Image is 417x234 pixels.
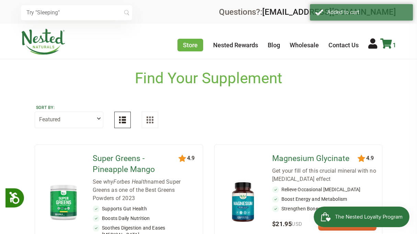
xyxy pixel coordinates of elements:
div: See why named Super Greens as one of the Best Greens Powders of 2023 [93,178,197,202]
div: Added to cart [327,9,408,15]
a: Store [177,39,203,51]
div: Get your fill of this crucial mineral with no [MEDICAL_DATA] effect [272,167,377,183]
h1: Find Your Supplement [135,70,282,87]
li: Supports Gut Health [93,205,197,212]
a: Contact Us [328,41,359,49]
input: Try "Sleeping" [21,5,132,20]
li: Relieve Occasional [MEDICAL_DATA] [272,186,377,193]
iframe: Button to open loyalty program pop-up [314,207,410,227]
a: 1 [380,41,396,49]
img: List [119,116,126,123]
a: Super Greens - Pineapple Mango [93,153,182,175]
img: Super Greens - Pineapple Mango [46,182,81,222]
li: Boosts Daily Nutrition [93,215,197,222]
img: Grid [147,116,153,123]
span: USD [292,221,302,227]
img: Nested Naturals [21,29,66,55]
a: Wholesale [290,41,319,49]
a: Nested Rewards [213,41,258,49]
li: Boost Energy and Metabolism [272,196,377,202]
a: Magnesium Glycinate [272,153,361,164]
span: $21.95 [272,220,302,227]
span: 1 [393,41,396,49]
li: Strengthen Bones [272,205,377,212]
a: Blog [268,41,280,49]
img: Magnesium Glycinate [225,179,260,225]
div: Questions?: [219,8,396,16]
label: Sort by: [36,105,102,110]
a: [EMAIL_ADDRESS][DOMAIN_NAME] [262,7,396,17]
em: Forbes Health [113,178,148,185]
